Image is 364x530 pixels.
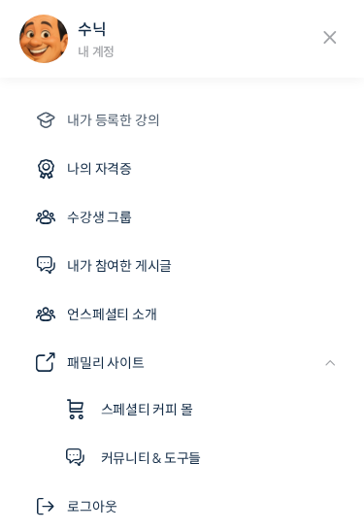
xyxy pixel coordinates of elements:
[300,398,323,414] span: 설정
[128,369,250,417] a: 대화
[6,369,128,417] a: 홈
[19,146,345,192] a: 나의 자격증
[19,340,345,386] a: 패밀리 사이트
[19,194,345,241] a: 수강생 그룹
[19,97,345,144] a: 내가 등록한 강의
[67,254,172,278] span: 내가 참여한 게시글
[49,435,345,481] a: 커뮤니티 & 도구들
[19,291,345,338] a: 언스페셜티 소개
[19,243,345,289] a: 내가 참여한 게시글
[67,303,156,326] span: 언스페셜티 소개
[67,157,132,181] span: 나의 자격증
[67,206,132,229] span: 수강생 그룹
[61,398,73,414] span: 홈
[49,386,345,433] a: 스페셜티 커피 몰
[19,483,345,530] a: 로그아웃
[101,447,202,470] span: 커뮤니티 & 도구들
[78,44,115,60] a: 내 계정
[67,495,116,518] span: 로그아웃
[67,109,159,132] span: 내가 등록한 강의
[67,351,145,375] span: 패밀리 사이트
[78,19,107,40] a: 수닉
[178,399,201,414] span: 대화
[101,398,193,421] span: 스페셜티 커피 몰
